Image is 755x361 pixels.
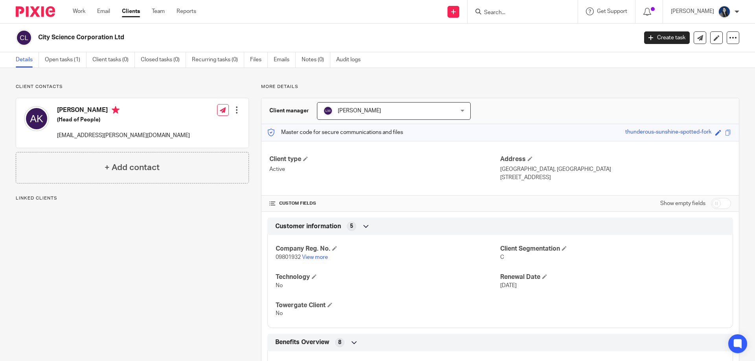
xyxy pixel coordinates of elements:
[92,52,135,68] a: Client tasks (0)
[269,200,500,207] h4: CUSTOM FIELDS
[500,245,725,253] h4: Client Segmentation
[250,52,268,68] a: Files
[323,106,333,115] img: svg%3E
[112,106,120,114] i: Primary
[500,165,731,173] p: [GEOGRAPHIC_DATA], [GEOGRAPHIC_DATA]
[276,255,301,260] span: 09801932
[152,7,165,15] a: Team
[500,174,731,181] p: [STREET_ADDRESS]
[625,128,711,137] div: thunderous-sunshine-spotted-fork
[73,7,85,15] a: Work
[269,155,500,163] h4: Client type
[276,301,500,310] h4: Towergate Client
[16,52,39,68] a: Details
[261,84,739,90] p: More details
[16,29,32,46] img: svg%3E
[269,165,500,173] p: Active
[57,132,190,139] p: [EMAIL_ADDRESS][PERSON_NAME][DOMAIN_NAME]
[644,31,690,44] a: Create task
[483,9,554,16] input: Search
[57,106,190,116] h4: [PERSON_NAME]
[500,283,517,288] span: [DATE]
[122,7,140,15] a: Clients
[660,200,705,207] label: Show empty fields
[302,255,328,260] a: View more
[24,106,49,131] img: svg%3E
[105,161,160,174] h4: + Add contact
[350,222,353,230] span: 5
[302,52,330,68] a: Notes (0)
[57,116,190,124] h5: (Head of People)
[274,52,296,68] a: Emails
[276,311,283,316] span: No
[45,52,87,68] a: Open tasks (1)
[269,107,309,115] h3: Client manager
[500,155,731,163] h4: Address
[16,195,249,202] p: Linked clients
[16,6,55,17] img: Pixie
[275,338,329,346] span: Benefits Overview
[276,283,283,288] span: No
[97,7,110,15] a: Email
[336,52,366,68] a: Audit logs
[16,84,249,90] p: Client contacts
[276,245,500,253] h4: Company Reg. No.
[338,339,341,346] span: 8
[500,255,504,260] span: C
[276,273,500,281] h4: Technology
[671,7,714,15] p: [PERSON_NAME]
[275,222,341,231] span: Customer information
[338,108,381,114] span: [PERSON_NAME]
[38,33,514,42] h2: City Science Corporation Ltd
[500,273,725,281] h4: Renewal Date
[141,52,186,68] a: Closed tasks (0)
[718,5,731,18] img: eeb93efe-c884-43eb-8d47-60e5532f21cb.jpg
[192,52,244,68] a: Recurring tasks (0)
[177,7,196,15] a: Reports
[597,9,627,14] span: Get Support
[267,128,403,136] p: Master code for secure communications and files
